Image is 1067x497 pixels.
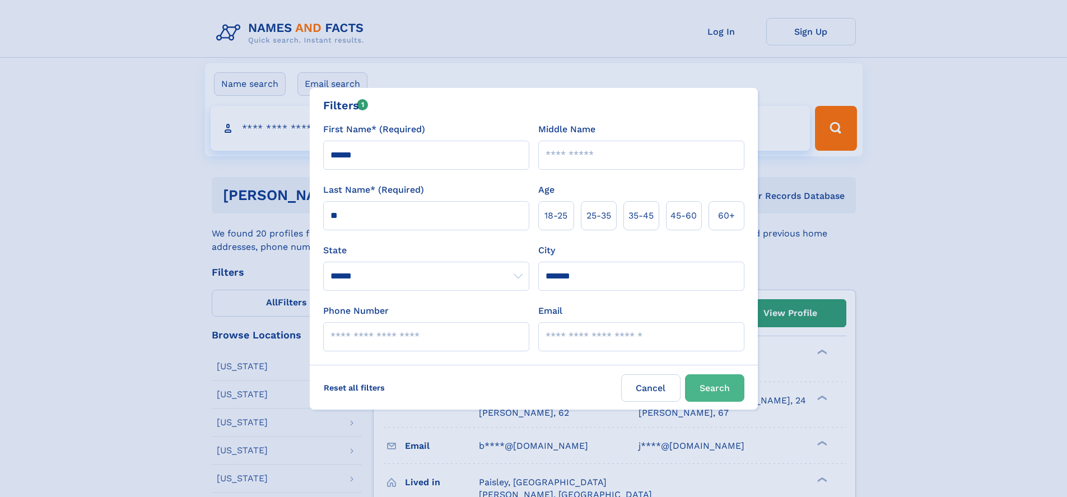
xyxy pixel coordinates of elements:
[538,304,562,318] label: Email
[323,123,425,136] label: First Name* (Required)
[586,209,611,222] span: 25‑35
[323,183,424,197] label: Last Name* (Required)
[316,374,392,401] label: Reset all filters
[323,304,389,318] label: Phone Number
[538,244,555,257] label: City
[621,374,681,402] label: Cancel
[685,374,744,402] button: Search
[670,209,697,222] span: 45‑60
[323,244,529,257] label: State
[628,209,654,222] span: 35‑45
[544,209,567,222] span: 18‑25
[718,209,735,222] span: 60+
[538,183,555,197] label: Age
[323,97,369,114] div: Filters
[538,123,595,136] label: Middle Name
